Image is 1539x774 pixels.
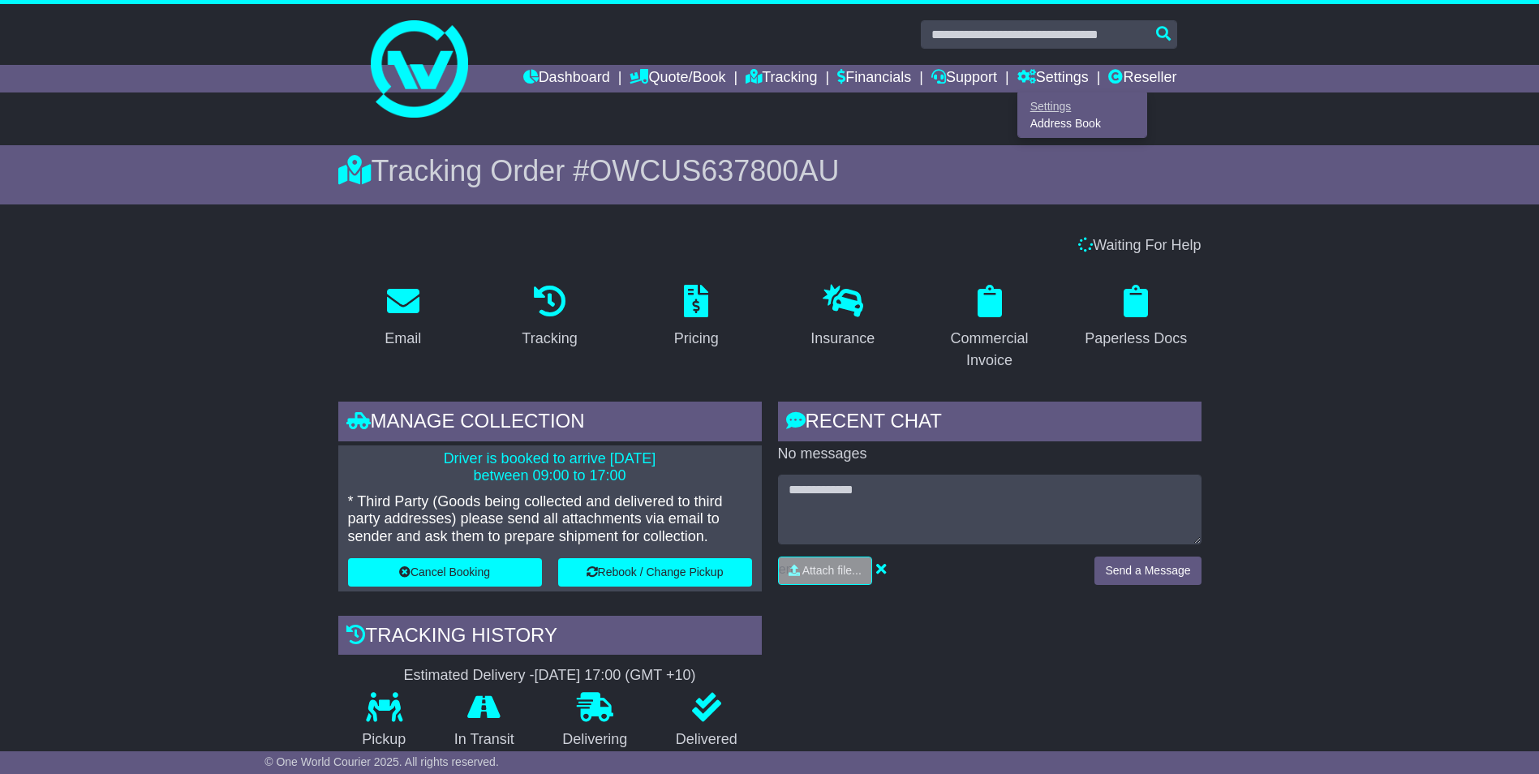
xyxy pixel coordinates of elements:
[674,328,719,350] div: Pricing
[1017,92,1147,138] div: Quote/Book
[338,731,431,749] p: Pickup
[778,445,1202,463] p: No messages
[746,65,817,92] a: Tracking
[630,65,725,92] a: Quote/Book
[924,279,1055,377] a: Commercial Invoice
[651,731,762,749] p: Delivered
[264,755,499,768] span: © One World Courier 2025. All rights reserved.
[523,65,610,92] a: Dashboard
[1108,65,1176,92] a: Reseller
[1085,328,1187,350] div: Paperless Docs
[778,402,1202,445] div: RECENT CHAT
[589,154,839,187] span: OWCUS637800AU
[348,450,752,485] p: Driver is booked to arrive [DATE] between 09:00 to 17:00
[330,237,1210,255] div: Waiting For Help
[348,493,752,546] p: * Third Party (Goods being collected and delivered to third party addresses) please send all atta...
[338,667,762,685] div: Estimated Delivery -
[1017,65,1089,92] a: Settings
[1094,557,1201,585] button: Send a Message
[1074,279,1197,355] a: Paperless Docs
[1018,97,1146,115] a: Settings
[1018,115,1146,133] a: Address Book
[837,65,911,92] a: Financials
[810,328,875,350] div: Insurance
[338,402,762,445] div: Manage collection
[558,558,752,587] button: Rebook / Change Pickup
[535,667,696,685] div: [DATE] 17:00 (GMT +10)
[539,731,652,749] p: Delivering
[664,279,729,355] a: Pricing
[935,328,1044,372] div: Commercial Invoice
[430,731,539,749] p: In Transit
[338,153,1202,188] div: Tracking Order #
[511,279,587,355] a: Tracking
[800,279,885,355] a: Insurance
[374,279,432,355] a: Email
[348,558,542,587] button: Cancel Booking
[522,328,577,350] div: Tracking
[385,328,421,350] div: Email
[338,616,762,660] div: Tracking history
[931,65,997,92] a: Support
